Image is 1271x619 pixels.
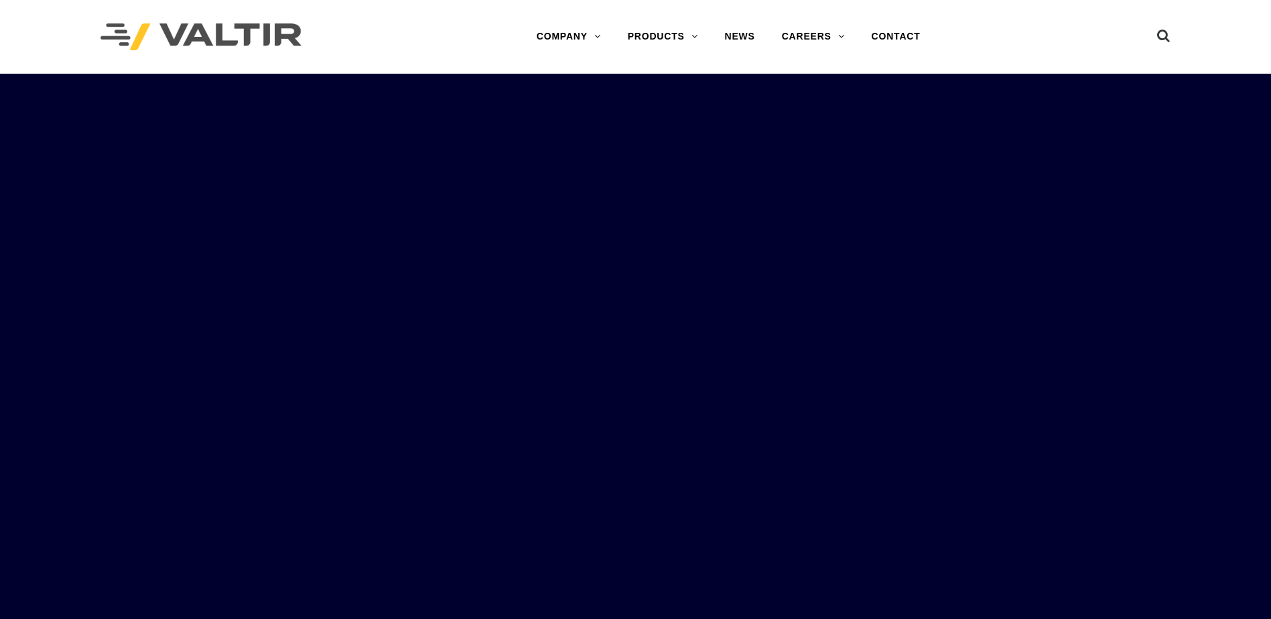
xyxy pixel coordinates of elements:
a: CONTACT [858,23,934,50]
img: Valtir [101,23,302,51]
a: NEWS [712,23,768,50]
a: CAREERS [768,23,858,50]
a: PRODUCTS [614,23,712,50]
a: COMPANY [523,23,614,50]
